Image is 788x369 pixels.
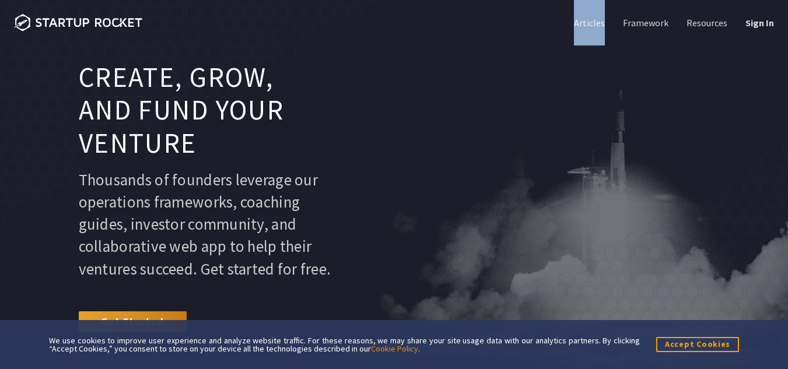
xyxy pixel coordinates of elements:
[79,61,334,160] h1: Create, grow, and fund your venture
[79,168,334,279] p: Thousands of founders leverage our operations frameworks, coaching guides, investor community, an...
[621,16,668,29] a: Framework
[49,336,640,353] div: We use cookies to improve user experience and analyze website traffic. For these reasons, we may ...
[656,337,739,352] button: Accept Cookies
[572,16,605,29] a: Articles
[684,16,727,29] a: Resources
[371,343,418,354] a: Cookie Policy
[79,311,187,332] a: Get Started
[743,16,774,29] a: Sign In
